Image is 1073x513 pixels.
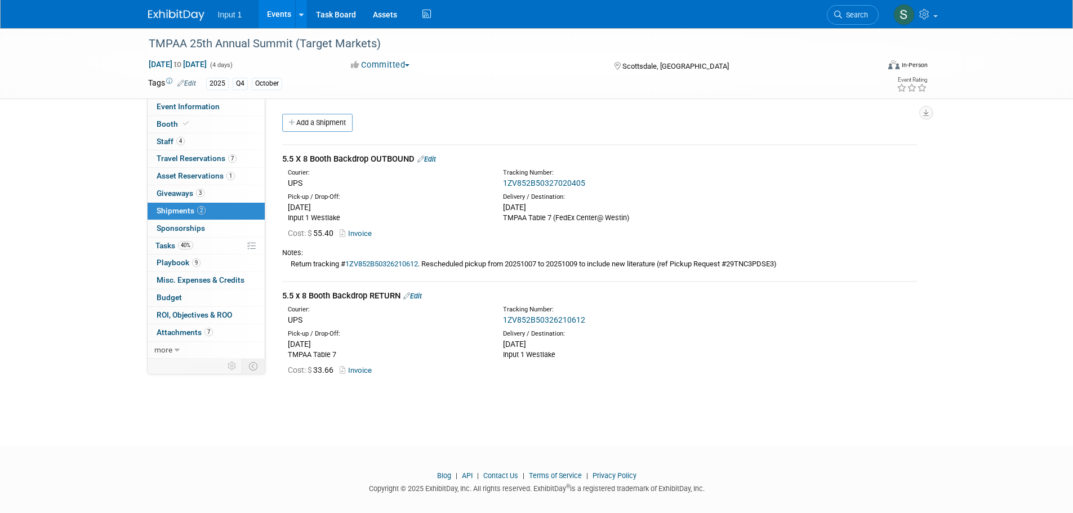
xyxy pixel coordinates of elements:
[204,328,213,336] span: 7
[503,202,701,213] div: [DATE]
[288,229,338,238] span: 55.40
[288,365,338,374] span: 33.66
[148,59,207,69] span: [DATE] [DATE]
[340,229,376,238] a: Invoice
[288,168,486,177] div: Courier:
[520,471,527,480] span: |
[206,78,229,90] div: 2025
[172,60,183,69] span: to
[345,260,418,268] a: 1ZV852B50326210612
[897,77,927,83] div: Event Rating
[288,177,486,189] div: UPS
[282,290,917,302] div: 5.5 x 8 Booth Backdrop RETURN
[503,168,755,177] div: Tracking Number:
[437,471,451,480] a: Blog
[347,59,414,71] button: Committed
[148,116,265,133] a: Booth
[148,220,265,237] a: Sponsorships
[288,329,486,338] div: Pick-up / Drop-Off:
[157,310,232,319] span: ROI, Objectives & ROO
[503,213,701,223] div: TMPAA Table 7 (FedEx Center@ Westin)
[288,338,486,350] div: [DATE]
[197,206,206,215] span: 2
[218,10,242,19] span: Input 1
[288,305,486,314] div: Courier:
[403,292,422,300] a: Edit
[288,350,486,360] div: TMPAA Table 7
[503,179,585,188] a: 1ZV852B50327020405
[282,248,917,258] div: Notes:
[148,272,265,289] a: Misc. Expenses & Credits
[417,155,436,163] a: Edit
[157,119,191,128] span: Booth
[148,10,204,21] img: ExhibitDay
[242,359,265,373] td: Toggle Event Tabs
[233,78,248,90] div: Q4
[812,59,928,75] div: Event Format
[157,102,220,111] span: Event Information
[157,258,201,267] span: Playbook
[148,77,196,90] td: Tags
[157,206,206,215] span: Shipments
[148,133,265,150] a: Staff4
[842,11,868,19] span: Search
[503,329,701,338] div: Delivery / Destination:
[178,241,193,249] span: 40%
[155,241,193,250] span: Tasks
[282,153,917,165] div: 5.5 X 8 Booth Backdrop OUTBOUND
[503,315,585,324] a: 1ZV852B50326210612
[148,289,265,306] a: Budget
[282,114,353,132] a: Add a Shipment
[584,471,591,480] span: |
[288,213,486,223] div: Input 1 Westlake
[192,258,201,267] span: 9
[148,255,265,271] a: Playbook9
[148,99,265,115] a: Event Information
[529,471,582,480] a: Terms of Service
[566,483,570,489] sup: ®
[196,189,204,197] span: 3
[148,150,265,167] a: Travel Reservations7
[282,258,917,270] div: Return tracking # . Rescheduled pickup from 20251007 to 20251009 to include new literature (ref P...
[148,324,265,341] a: Attachments7
[288,314,486,325] div: UPS
[157,328,213,337] span: Attachments
[148,238,265,255] a: Tasks40%
[157,189,204,198] span: Giveaways
[148,342,265,359] a: more
[148,168,265,185] a: Asset Reservations1
[503,193,701,202] div: Delivery / Destination:
[593,471,636,480] a: Privacy Policy
[157,293,182,302] span: Budget
[622,62,729,70] span: Scottsdale, [GEOGRAPHIC_DATA]
[462,471,473,480] a: API
[288,229,313,238] span: Cost: $
[503,305,755,314] div: Tracking Number:
[288,365,313,374] span: Cost: $
[483,471,518,480] a: Contact Us
[148,307,265,324] a: ROI, Objectives & ROO
[157,154,237,163] span: Travel Reservations
[503,350,701,360] div: Input 1 Westlake
[901,61,928,69] div: In-Person
[183,121,189,127] i: Booth reservation complete
[148,203,265,220] a: Shipments2
[228,154,237,163] span: 7
[474,471,482,480] span: |
[176,137,185,145] span: 4
[340,366,376,374] a: Invoice
[154,345,172,354] span: more
[503,338,701,350] div: [DATE]
[222,359,242,373] td: Personalize Event Tab Strip
[453,471,460,480] span: |
[157,224,205,233] span: Sponsorships
[157,137,185,146] span: Staff
[157,275,244,284] span: Misc. Expenses & Credits
[177,79,196,87] a: Edit
[157,171,235,180] span: Asset Reservations
[252,78,282,90] div: October
[893,4,915,25] img: Susan Stout
[226,172,235,180] span: 1
[148,185,265,202] a: Giveaways3
[209,61,233,69] span: (4 days)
